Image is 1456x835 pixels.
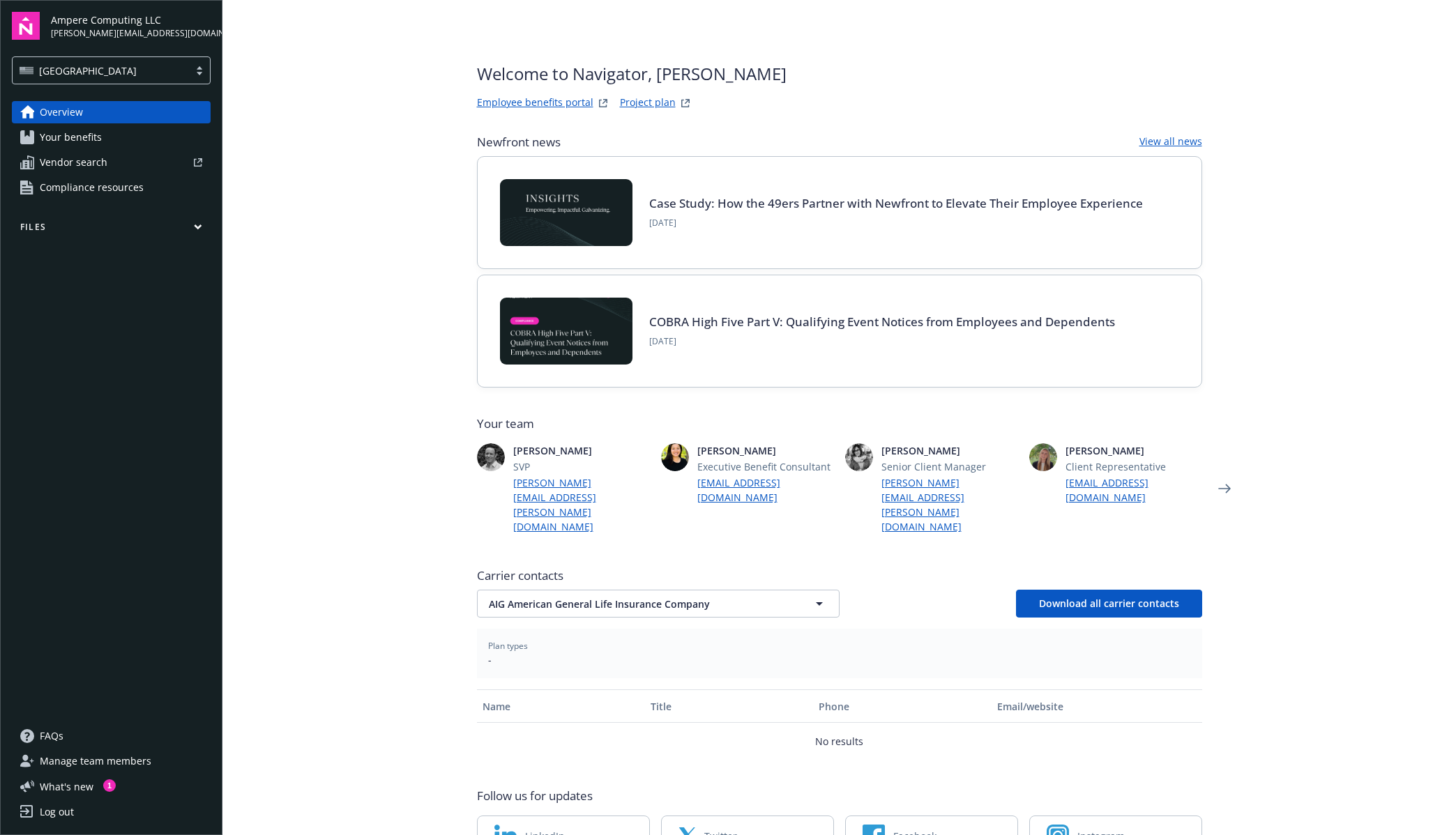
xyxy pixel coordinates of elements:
span: [PERSON_NAME] [1066,443,1202,458]
span: Plan types [488,640,1191,652]
span: Your benefits [40,126,102,148]
a: Employee benefits portal [477,95,593,112]
span: AIG American General Life Insurance Company [489,597,779,611]
span: Download all carrier contacts [1039,597,1179,610]
a: Vendor search [12,151,211,174]
a: COBRA High Five Part V: Qualifying Event Notices from Employees and Dependents [649,314,1115,330]
button: Files [12,221,211,238]
a: [PERSON_NAME][EMAIL_ADDRESS][PERSON_NAME][DOMAIN_NAME] [881,475,1018,534]
span: Ampere Computing LLC [51,13,211,27]
span: Vendor search [40,151,107,174]
a: Your benefits [12,126,211,148]
span: [DATE] [649,335,1115,348]
span: Newfront news [477,134,561,151]
a: [EMAIL_ADDRESS][DOMAIN_NAME] [697,475,834,505]
img: photo [1029,443,1057,471]
a: [EMAIL_ADDRESS][DOMAIN_NAME] [1066,475,1202,505]
a: Next [1213,477,1236,500]
span: [DATE] [649,217,1143,229]
span: [PERSON_NAME] [697,443,834,458]
span: Carrier contacts [477,567,1202,584]
span: Overview [40,101,83,123]
img: BLOG-Card Image - Compliance - COBRA High Five Pt 5 - 09-11-25.jpg [500,298,632,365]
a: striveWebsite [595,95,612,112]
span: Welcome to Navigator , [PERSON_NAME] [477,61,787,86]
span: Executive Benefit Consultant [697,459,834,474]
span: [PERSON_NAME] [881,443,1018,458]
img: photo [477,443,505,471]
button: Ampere Computing LLC[PERSON_NAME][EMAIL_ADDRESS][DOMAIN_NAME] [51,12,211,40]
a: View all news [1139,134,1202,151]
img: photo [845,443,873,471]
span: [GEOGRAPHIC_DATA] [39,63,137,78]
a: Project plan [620,95,676,112]
img: navigator-logo.svg [12,12,40,40]
img: Card Image - INSIGHTS copy.png [500,179,632,246]
img: photo [661,443,689,471]
span: [GEOGRAPHIC_DATA] [20,63,182,78]
a: Overview [12,101,211,123]
span: SVP [513,459,650,474]
a: projectPlanWebsite [677,95,694,112]
span: [PERSON_NAME] [513,443,650,458]
span: Compliance resources [40,176,144,199]
span: - [488,652,1191,667]
span: Client Representative [1066,459,1202,474]
a: [PERSON_NAME][EMAIL_ADDRESS][PERSON_NAME][DOMAIN_NAME] [513,475,650,534]
span: Your team [477,415,1202,432]
button: AIG American General Life Insurance Company [477,590,840,618]
a: Compliance resources [12,176,211,199]
a: Case Study: How the 49ers Partner with Newfront to Elevate Their Employee Experience [649,195,1143,211]
span: [PERSON_NAME][EMAIL_ADDRESS][DOMAIN_NAME] [51,27,211,40]
button: Download all carrier contacts [1016,590,1202,618]
span: Senior Client Manager [881,459,1018,474]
